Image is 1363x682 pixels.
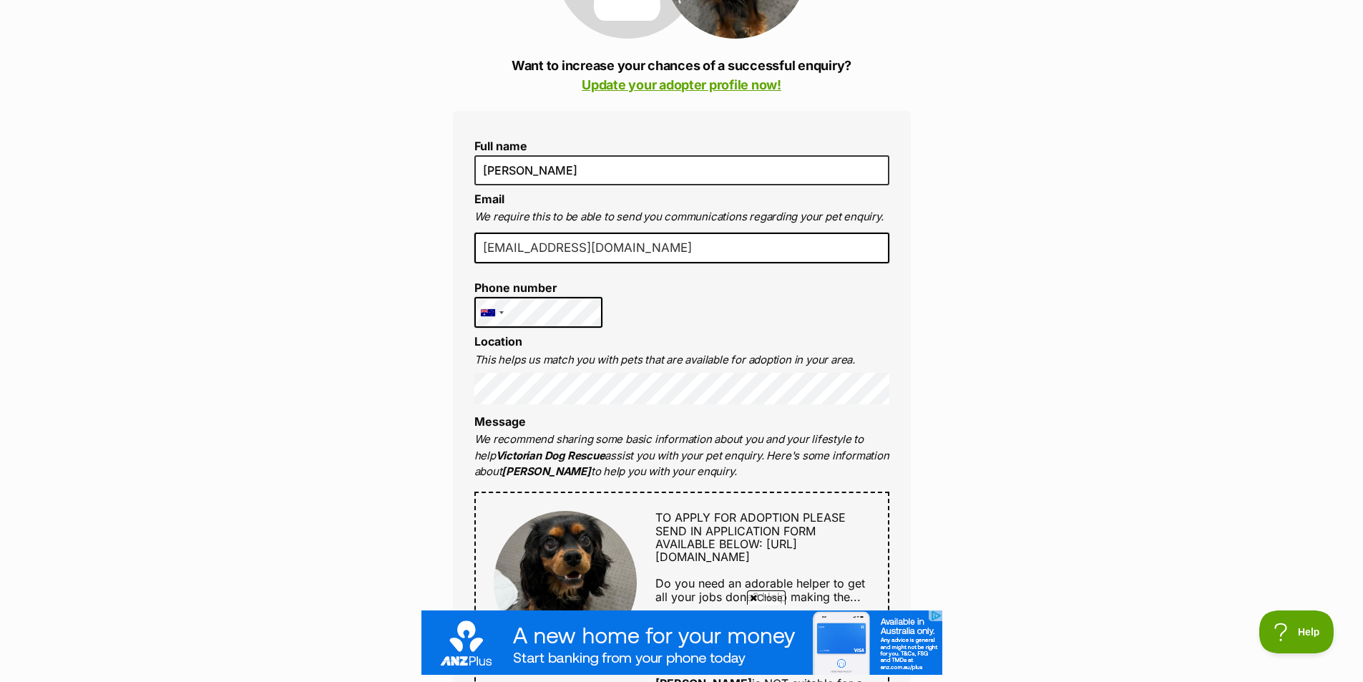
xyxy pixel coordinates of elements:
[1259,610,1334,653] iframe: Help Scout Beacon - Open
[475,298,508,328] div: Australia: +61
[474,155,889,185] input: E.g. Jimmy Chew
[494,511,637,654] img: Walter Quinnell
[474,352,889,369] p: This helps us match you with pets that are available for adoption in your area.
[655,510,846,551] span: TO APPLY FOR ADOPTION PLEASE SEND IN APPLICATION FORM AVAILABLE BELOW:
[496,449,605,462] strong: Victorian Dog Rescue
[474,140,889,152] label: Full name
[747,590,786,605] span: Close
[453,56,911,94] p: Want to increase your chances of a successful enquiry?
[582,77,781,92] a: Update your adopter profile now!
[474,281,603,294] label: Phone number
[474,432,889,480] p: We recommend sharing some basic information about you and your lifestyle to help assist you with ...
[474,209,889,225] p: We require this to be able to send you communications regarding your pet enquiry.
[502,464,590,478] strong: [PERSON_NAME]
[421,610,942,675] iframe: Advertisement
[474,334,522,349] label: Location
[474,192,504,206] label: Email
[474,414,526,429] label: Message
